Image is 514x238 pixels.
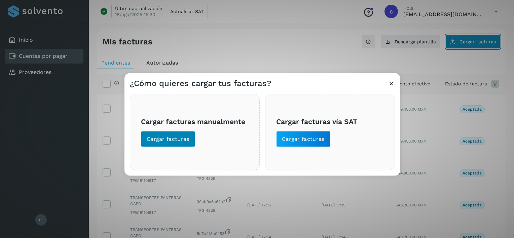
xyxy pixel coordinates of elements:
h3: Cargar facturas vía SAT [276,117,384,125]
h3: Cargar facturas manualmente [141,117,249,125]
span: Cargar facturas [147,135,189,143]
h3: ¿Cómo quieres cargar tus facturas? [130,79,271,88]
button: Cargar facturas [141,131,195,147]
span: Cargar facturas [282,135,325,143]
button: Cargar facturas [276,131,330,147]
